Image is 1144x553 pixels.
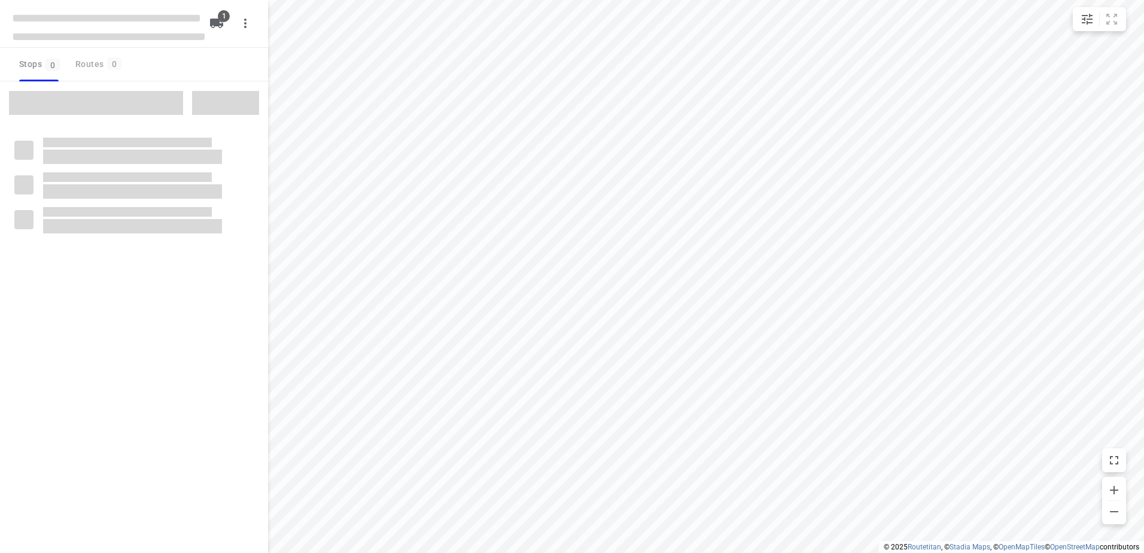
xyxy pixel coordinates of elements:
[908,543,941,551] a: Routetitan
[999,543,1045,551] a: OpenMapTiles
[1073,7,1126,31] div: small contained button group
[884,543,1139,551] li: © 2025 , © , © © contributors
[1075,7,1099,31] button: Map settings
[950,543,990,551] a: Stadia Maps
[1050,543,1100,551] a: OpenStreetMap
